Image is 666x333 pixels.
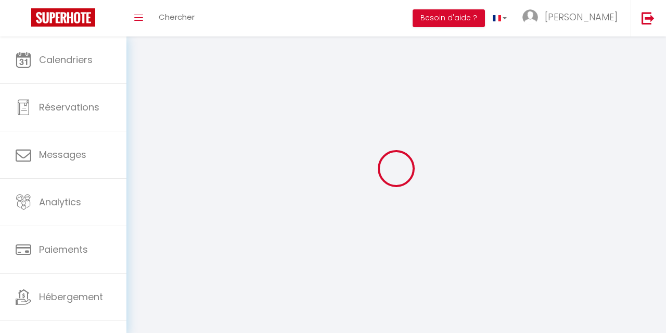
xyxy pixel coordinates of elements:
span: Calendriers [39,53,93,66]
button: Ouvrir le widget de chat LiveChat [8,4,40,35]
img: ... [522,9,538,25]
span: Analytics [39,195,81,208]
span: Hébergement [39,290,103,303]
span: [PERSON_NAME] [545,10,618,23]
button: Besoin d'aide ? [413,9,485,27]
img: logout [642,11,655,24]
span: Réservations [39,101,99,114]
span: Messages [39,148,86,161]
span: Paiements [39,243,88,256]
img: Super Booking [31,8,95,27]
span: Chercher [159,11,195,22]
